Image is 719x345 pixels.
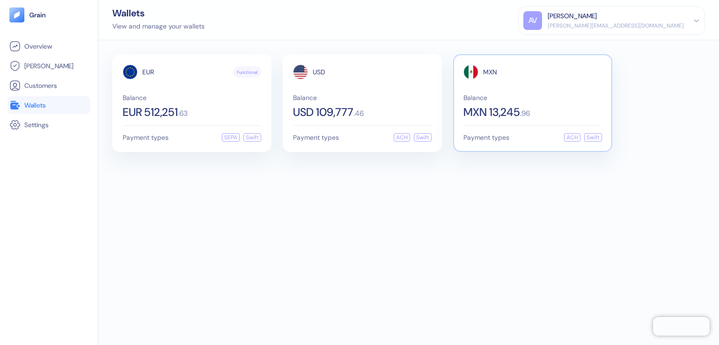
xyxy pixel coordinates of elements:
[123,134,169,141] span: Payment types
[564,133,580,142] div: ACH
[463,94,602,101] span: Balance
[394,133,410,142] div: ACH
[9,80,88,91] a: Customers
[24,101,46,110] span: Wallets
[9,41,88,52] a: Overview
[178,110,188,117] span: . 63
[24,42,52,51] span: Overview
[653,317,710,336] iframe: Chatra live chat
[24,120,49,129] span: Settings
[123,94,261,101] span: Balance
[483,69,497,75] span: MXN
[313,69,325,75] span: USD
[222,133,240,142] div: SEPA
[9,7,24,22] img: logo-tablet-V2.svg
[353,110,364,117] span: . 46
[548,22,684,30] div: [PERSON_NAME][EMAIL_ADDRESS][DOMAIN_NAME]
[520,110,530,117] span: . 96
[9,100,88,111] a: Wallets
[112,8,205,18] div: Wallets
[548,11,597,21] div: [PERSON_NAME]
[293,107,353,118] span: USD 109,777
[142,69,154,75] span: EUR
[112,22,205,31] div: View and manage your wallets
[29,12,46,18] img: logo
[293,94,432,101] span: Balance
[123,107,178,118] span: EUR 512,251
[523,11,542,30] div: AV
[293,134,339,141] span: Payment types
[24,61,73,71] span: [PERSON_NAME]
[9,119,88,130] a: Settings
[414,133,432,142] div: Swift
[463,107,520,118] span: MXN 13,245
[243,133,261,142] div: Swift
[237,69,257,76] span: Functional
[24,81,57,90] span: Customers
[9,60,88,72] a: [PERSON_NAME]
[463,134,509,141] span: Payment types
[584,133,602,142] div: Swift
